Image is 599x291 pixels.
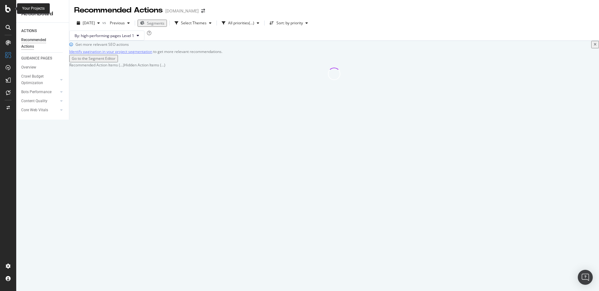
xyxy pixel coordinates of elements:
[138,20,167,27] button: Segments
[21,64,36,71] div: Overview
[228,21,249,25] div: All priorities
[107,18,132,28] button: Previous
[75,33,134,38] span: By: high-performing-pages Level 1
[21,64,65,71] a: Overview
[69,31,144,41] button: By: high-performing-pages Level 1
[75,42,591,47] div: Get more relevant SEO actions
[21,37,65,50] a: Recommended Actions
[21,98,47,104] div: Content Quality
[267,18,310,28] button: Sort: by priority
[21,73,58,86] a: Crawl Budget Optimization
[102,20,107,25] span: vs
[201,9,205,13] div: arrow-right-arrow-left
[249,21,254,25] div: ( ... )
[21,28,65,34] a: ACTIONS
[21,55,65,62] a: GUIDANCE PAGES
[83,20,95,26] span: 2025 Sep. 21st
[21,107,58,113] a: Core Web Vitals
[21,89,51,95] div: Bots Performance
[69,62,124,68] div: Recommended Action Items (...)
[21,107,48,113] div: Core Web Vitals
[69,48,152,55] a: Identify pagination in your project segmentation
[591,41,599,48] button: close banner
[276,21,303,25] div: Sort: by priority
[74,18,102,28] button: [DATE]
[172,18,214,28] button: Select Themes
[21,89,58,95] a: Bots Performance
[69,41,599,62] div: info banner
[578,270,593,285] div: Open Intercom Messenger
[21,28,37,34] div: ACTIONS
[22,6,45,11] div: Your Projects
[219,18,262,28] button: All priorities(...)
[69,48,599,55] div: to get more relevant recommendations .
[21,37,59,50] div: Recommended Actions
[69,55,118,62] button: Go to the Segment Editor
[74,5,163,16] div: Recommended Actions
[21,98,58,104] a: Content Quality
[181,21,207,25] div: Select Themes
[147,21,164,26] span: Segments
[124,62,165,68] div: Hidden Action Items (...)
[165,8,199,14] div: [DOMAIN_NAME]
[21,73,54,86] div: Crawl Budget Optimization
[107,20,125,26] span: Previous
[21,55,52,62] div: GUIDANCE PAGES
